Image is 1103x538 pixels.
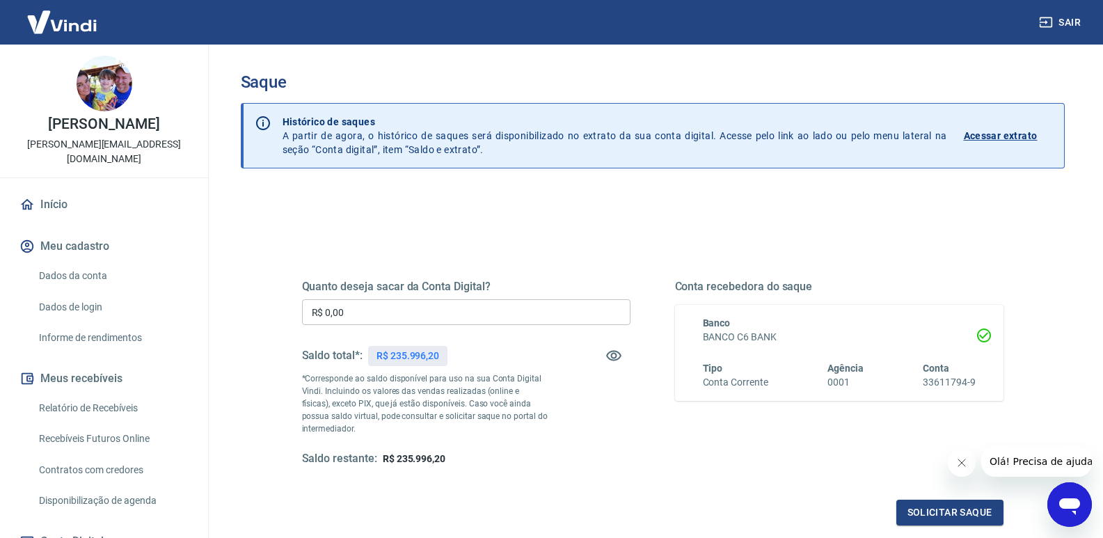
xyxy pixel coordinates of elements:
[283,115,947,129] p: Histórico de saques
[896,500,1003,525] button: Solicitar saque
[17,231,191,262] button: Meu cadastro
[17,1,107,43] img: Vindi
[383,453,445,464] span: R$ 235.996,20
[948,449,976,477] iframe: Fechar mensagem
[33,456,191,484] a: Contratos com credores
[33,425,191,453] a: Recebíveis Futuros Online
[33,486,191,515] a: Disponibilização de agenda
[923,363,949,374] span: Conta
[703,330,976,345] h6: BANCO C6 BANK
[48,117,159,132] p: [PERSON_NAME]
[703,363,723,374] span: Tipo
[33,262,191,290] a: Dados da conta
[703,317,731,329] span: Banco
[8,10,117,21] span: Olá! Precisa de ajuda?
[1036,10,1086,35] button: Sair
[964,115,1053,157] a: Acessar extrato
[827,363,864,374] span: Agência
[964,129,1038,143] p: Acessar extrato
[376,349,439,363] p: R$ 235.996,20
[17,189,191,220] a: Início
[1047,482,1092,527] iframe: Botão para abrir a janela de mensagens
[302,280,630,294] h5: Quanto deseja sacar da Conta Digital?
[241,72,1065,92] h3: Saque
[302,349,363,363] h5: Saldo total*:
[827,375,864,390] h6: 0001
[33,324,191,352] a: Informe de rendimentos
[283,115,947,157] p: A partir de agora, o histórico de saques será disponibilizado no extrato da sua conta digital. Ac...
[923,375,976,390] h6: 33611794-9
[703,375,768,390] h6: Conta Corrente
[675,280,1003,294] h5: Conta recebedora do saque
[77,56,132,111] img: 09845eea-c22b-49ab-809c-0bf201991e1a.jpeg
[981,446,1092,477] iframe: Mensagem da empresa
[17,363,191,394] button: Meus recebíveis
[33,394,191,422] a: Relatório de Recebíveis
[302,372,548,435] p: *Corresponde ao saldo disponível para uso na sua Conta Digital Vindi. Incluindo os valores das ve...
[302,452,377,466] h5: Saldo restante:
[11,137,197,166] p: [PERSON_NAME][EMAIL_ADDRESS][DOMAIN_NAME]
[33,293,191,322] a: Dados de login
